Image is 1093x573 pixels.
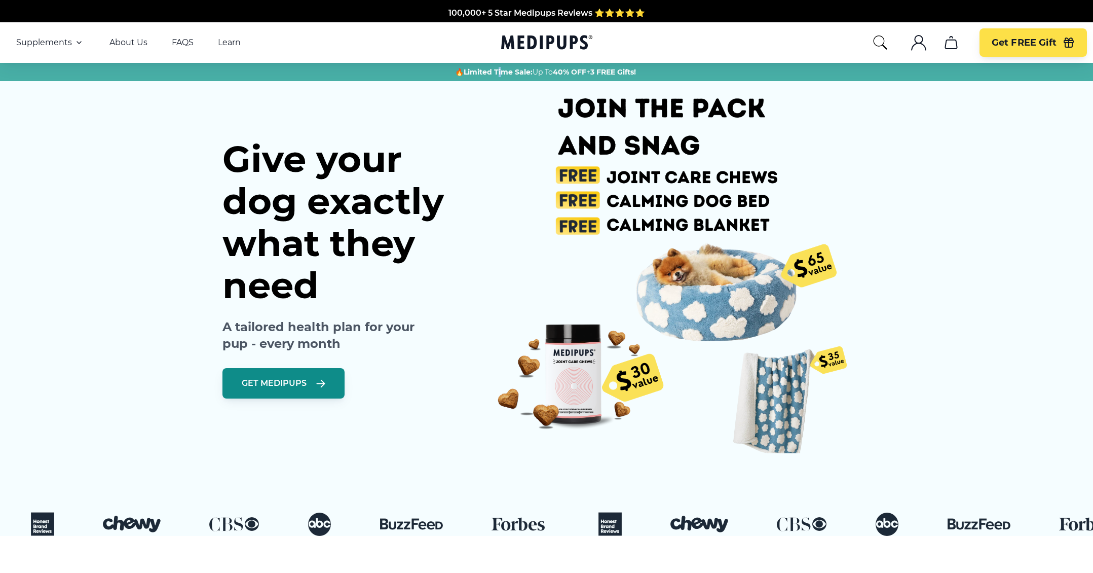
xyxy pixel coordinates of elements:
p: A tailored health plan for your pup - every month [222,318,442,352]
span: Get FREE Gift [992,37,1057,49]
button: cart [939,30,963,55]
span: 🔥 Up To + [455,67,636,77]
span: Made In The [GEOGRAPHIC_DATA] from domestic & globally sourced ingredients [378,12,715,21]
button: Get Medipups [222,368,345,399]
a: Medipups [501,33,592,54]
a: Learn [218,38,241,48]
a: About Us [109,38,147,48]
button: Get FREE Gift [979,28,1087,57]
span: Supplements [16,38,72,48]
button: search [872,34,888,51]
span: Get Medipups [242,378,307,388]
button: account [907,30,931,55]
img: 3 FREE Gifts [482,81,854,453]
h1: Give your dog exactly what they need [222,138,482,306]
a: FAQS [172,38,194,48]
button: Supplements [16,37,85,49]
